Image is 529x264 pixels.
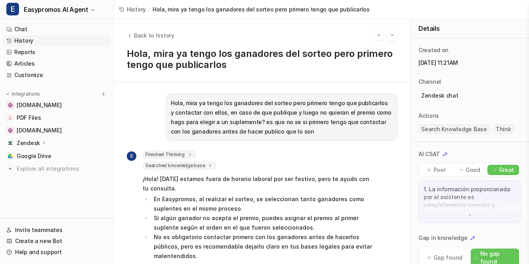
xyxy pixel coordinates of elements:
[8,128,13,133] img: www.easypromosapp.com
[434,166,446,174] p: Poor
[3,224,111,236] a: Invite teammates
[418,59,521,67] p: [DATE] 11:21AM
[8,115,13,120] img: PDF Files
[143,162,216,170] span: Searched knowledge base
[3,70,111,81] a: Customize
[421,92,458,100] p: Zendesk chat
[6,165,14,173] img: explore all integrations
[143,151,196,158] span: Finished Thinking
[143,174,374,193] p: ¡Hola! [DATE] estamos fuera de horario laboral por ser festivo, pero te ayudo con tu consulta.
[3,125,111,136] a: www.easypromosapp.com[DOMAIN_NAME]
[148,5,150,13] span: /
[390,32,395,39] img: Next session
[12,91,40,97] p: Integrations
[134,31,174,40] span: Back to history
[3,24,111,35] a: Chat
[418,124,490,134] span: Search Knowledge Base
[3,151,111,162] a: Google DriveGoogle Drive
[467,212,473,218] img: down-arrow
[17,114,41,122] span: PDF Files
[6,3,19,15] span: E
[119,5,146,13] a: History
[387,30,397,40] button: Go to next session
[418,112,439,120] p: Actions
[418,46,449,54] p: Created on
[3,100,111,111] a: easypromos-apiref.redoc.ly[DOMAIN_NAME]
[3,163,111,174] a: Explore all integrations
[3,90,42,98] button: Integrations
[153,5,370,13] span: Hola, mira ya tengo los ganadores del sorteo pero primero tengo que publicarlos
[171,98,392,136] p: Hola, mira ya tengo los ganadores del sorteo pero primero tengo que publicarlos y contactar con e...
[418,78,441,86] p: Channel
[127,5,146,13] span: History
[3,58,111,69] a: Articles
[3,35,111,46] a: History
[17,139,40,147] p: Zendesk
[5,91,10,97] img: expand menu
[151,232,374,261] li: No es obligatorio contactar primero con los ganadores antes de hacerlos públicos, pero es recomen...
[374,30,384,40] button: Go to previous session
[24,4,88,15] span: Easypromos AI Agent
[151,194,374,213] li: En Easypromos, al realizar el sorteo, se seleccionan tanto ganadores como suplentes en el mismo p...
[101,91,106,97] img: menu_add.svg
[17,126,61,134] span: [DOMAIN_NAME]
[151,213,374,232] li: Si algún ganador no acepta el premio, puedes asignar el premio al primer suplente según el orden ...
[411,19,529,38] div: Details
[376,32,382,39] img: Previous session
[8,103,13,107] img: easypromos-apiref.redoc.ly
[3,47,111,58] a: Reports
[8,154,13,158] img: Google Drive
[3,112,111,123] a: PDF FilesPDF Files
[424,185,516,209] p: 1. La información proporcionada por el asistente es completamente correcta y precisa respecto al ...
[499,166,514,174] p: Great
[17,162,107,175] span: Explore all integrations
[8,141,13,145] img: Zendesk
[127,151,136,161] span: E
[466,166,480,174] p: Good
[493,124,514,134] span: Think
[3,247,111,258] a: Help and support
[418,150,440,158] p: AI CSAT
[127,48,397,71] h1: Hola, mira ya tengo los ganadores del sorteo pero primero tengo que publicarlos
[127,31,174,40] button: Back to history
[17,101,61,109] span: [DOMAIN_NAME]
[17,152,52,160] span: Google Drive
[434,254,462,262] p: Gap found
[418,234,468,242] p: Gap in knowledge
[3,236,111,247] a: Create a new Bot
